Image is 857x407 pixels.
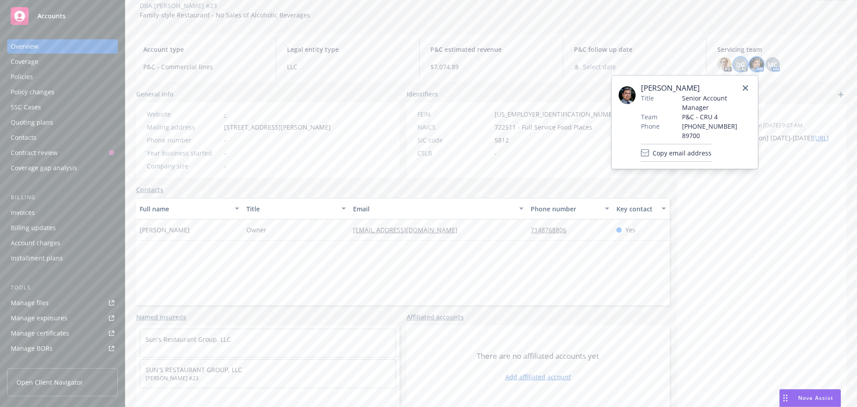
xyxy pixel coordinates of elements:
[37,13,66,20] span: Accounts
[7,236,118,250] a: Account charges
[224,161,226,171] span: -
[430,45,552,54] span: P&C estimated revenue
[717,45,839,54] span: Servicing team
[7,115,118,130] a: Quoting plans
[11,311,67,325] div: Manage exposures
[224,135,226,145] span: -
[583,62,616,71] span: Select date
[7,70,118,84] a: Policies
[740,83,751,93] a: close
[140,204,229,214] div: Full name
[7,100,118,114] a: SSC Cases
[140,11,310,19] span: Family-style Restaurant - No Sales of Alcoholic Beverages
[7,39,118,54] a: Overview
[11,85,54,99] div: Policy changes
[353,204,514,214] div: Email
[7,311,118,325] a: Manage exposures
[7,221,118,235] a: Billing updates
[7,193,118,202] div: Billing
[749,57,764,71] img: photo
[7,357,118,371] a: Summary of insurance
[682,93,751,112] span: Senior Account Manager
[143,62,265,71] span: P&C - Commercial lines
[417,135,491,145] div: SIC code
[11,221,56,235] div: Billing updates
[527,198,612,219] button: Phone number
[136,198,243,219] button: Full name
[495,135,509,145] span: 5812
[246,225,266,235] span: Owner
[798,394,833,402] span: Nova Assist
[147,161,220,171] div: Company size
[11,55,38,69] div: Coverage
[7,85,118,99] a: Policy changes
[613,198,670,219] button: Key contact
[11,130,37,145] div: Contacts
[11,357,79,371] div: Summary of insurance
[11,236,60,250] div: Account charges
[287,45,409,54] span: Legal entity type
[136,89,174,99] span: General info
[224,110,226,118] a: -
[7,296,118,310] a: Manage files
[7,55,118,69] a: Coverage
[531,204,599,214] div: Phone number
[146,374,390,382] span: [PERSON_NAME] #23
[495,109,622,119] span: [US_EMPLOYER_IDENTIFICATION_NUMBER]
[146,335,231,344] a: Sun's Restaurant Group, LLC
[7,130,118,145] a: Contacts
[616,204,656,214] div: Key contact
[407,312,464,322] a: Affiliated accounts
[147,109,220,119] div: Website
[641,144,711,162] button: Copy email address
[779,389,841,407] button: Nova Assist
[224,148,226,158] span: -
[682,112,751,122] span: P&C - CRU 4
[11,296,49,310] div: Manage files
[349,198,527,219] button: Email
[641,122,660,131] span: Phone
[136,312,186,322] a: Named insureds
[147,148,220,158] div: Year business started
[836,89,846,100] a: add
[717,57,732,71] img: photo
[147,122,220,132] div: Mailing address
[7,283,118,292] div: Tools
[243,198,349,219] button: Title
[780,390,791,407] div: Drag to move
[246,204,336,214] div: Title
[417,122,491,132] div: NAICS
[11,70,33,84] div: Policies
[11,100,41,114] div: SSC Cases
[736,60,745,69] span: DG
[574,45,696,54] span: P&C follow up date
[17,378,83,387] span: Open Client Navigator
[495,148,497,158] span: -
[143,45,265,54] span: Account type
[531,226,574,234] a: 7148768806
[477,351,599,361] span: There are no affiliated accounts yet
[287,62,409,71] span: LLC
[11,146,58,160] div: Contract review
[625,225,636,235] span: Yes
[677,104,846,159] div: -Updatedby [PERSON_NAME] on [DATE] 9:07 AM[BPO Workbook Submission] [DATE]-[DATE][URL][DOMAIN_NAME]
[682,122,751,140] span: [PHONE_NUMBER] 89700
[7,4,118,29] a: Accounts
[7,146,118,160] a: Contract review
[641,93,654,103] span: Title
[619,86,636,104] img: employee photo
[7,206,118,220] a: Invoices
[11,251,63,265] div: Installment plans
[11,341,53,356] div: Manage BORs
[11,115,53,130] div: Quoting plans
[11,39,38,54] div: Overview
[417,148,491,158] div: CSLB
[684,122,839,130] span: Updated by [PERSON_NAME] on [DATE] 9:07 AM
[136,185,163,194] a: Contacts
[7,341,118,356] a: Manage BORs
[7,326,118,340] a: Manage certificates
[147,135,220,145] div: Phone number
[407,89,438,99] span: Identifiers
[430,62,552,71] span: $7,074.89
